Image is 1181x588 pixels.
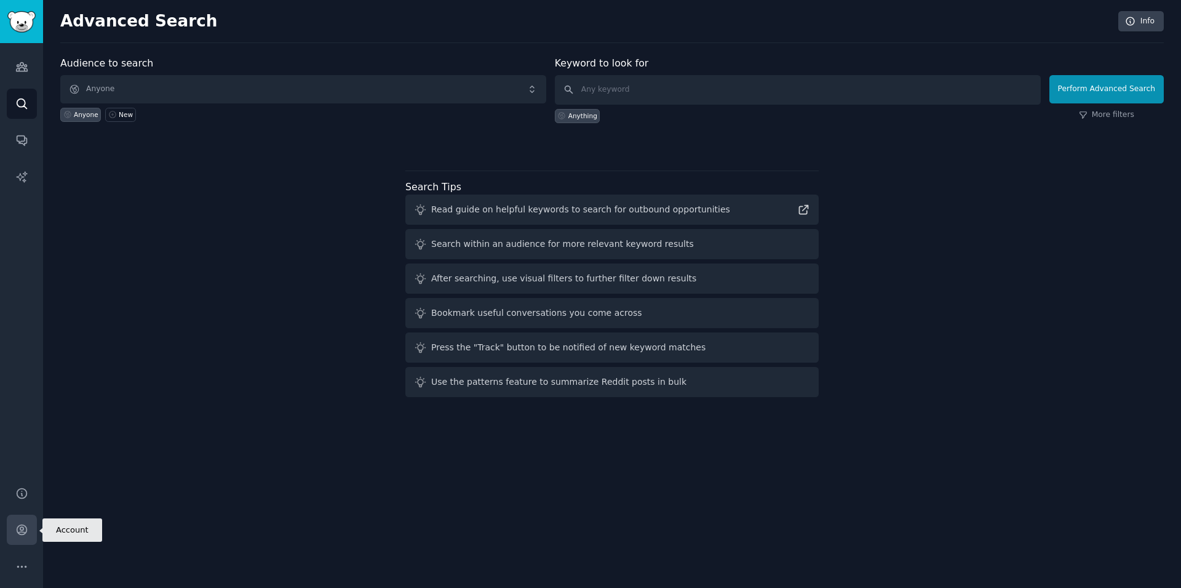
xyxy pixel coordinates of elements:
div: Press the "Track" button to be notified of new keyword matches [431,341,706,354]
div: After searching, use visual filters to further filter down results [431,272,696,285]
label: Audience to search [60,57,153,69]
div: Use the patterns feature to summarize Reddit posts in bulk [431,376,686,389]
label: Keyword to look for [555,57,649,69]
h2: Advanced Search [60,12,1111,31]
button: Anyone [60,75,546,103]
div: Anyone [74,110,98,119]
div: New [119,110,133,119]
a: Info [1118,11,1164,32]
div: Anything [568,111,597,120]
img: GummySearch logo [7,11,36,33]
a: More filters [1079,110,1134,121]
a: New [105,108,135,122]
div: Bookmark useful conversations you come across [431,307,642,320]
div: Search within an audience for more relevant keyword results [431,238,694,251]
div: Read guide on helpful keywords to search for outbound opportunities [431,203,730,216]
button: Perform Advanced Search [1049,75,1164,103]
input: Any keyword [555,75,1041,105]
label: Search Tips [405,181,461,193]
